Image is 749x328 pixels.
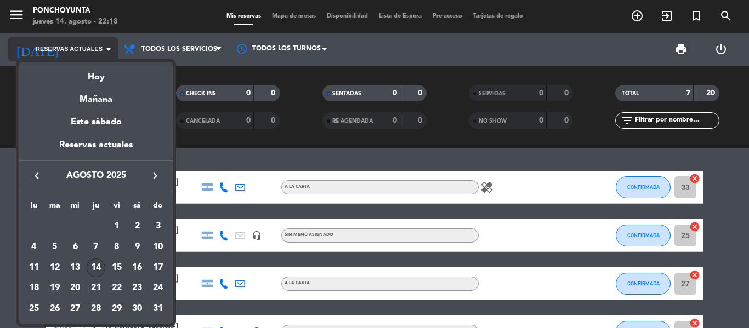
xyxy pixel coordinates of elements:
[86,298,106,319] td: 28 de agosto de 2025
[127,199,148,216] th: sábado
[47,169,145,183] span: agosto 2025
[19,107,173,137] div: Este sábado
[24,257,44,278] td: 11 de agosto de 2025
[147,278,168,299] td: 24 de agosto de 2025
[19,84,173,107] div: Mañana
[25,279,43,298] div: 18
[106,278,127,299] td: 22 de agosto de 2025
[24,199,44,216] th: lunes
[27,169,47,183] button: keyboard_arrow_left
[106,298,127,319] td: 29 de agosto de 2025
[147,298,168,319] td: 31 de agosto de 2025
[128,258,146,277] div: 16
[65,199,86,216] th: miércoles
[127,298,148,319] td: 30 de agosto de 2025
[66,279,84,298] div: 20
[24,298,44,319] td: 25 de agosto de 2025
[149,258,167,277] div: 17
[66,300,84,318] div: 27
[24,216,106,237] td: AGO.
[106,257,127,278] td: 15 de agosto de 2025
[30,169,43,182] i: keyboard_arrow_left
[65,298,86,319] td: 27 de agosto de 2025
[86,237,106,257] td: 7 de agosto de 2025
[145,169,165,183] button: keyboard_arrow_right
[86,199,106,216] th: jueves
[107,238,126,256] div: 8
[44,278,65,299] td: 19 de agosto de 2025
[107,258,126,277] div: 15
[86,257,106,278] td: 14 de agosto de 2025
[107,217,126,235] div: 1
[46,238,64,256] div: 5
[44,237,65,257] td: 5 de agosto de 2025
[87,279,105,298] div: 21
[128,279,146,298] div: 23
[66,238,84,256] div: 6
[147,199,168,216] th: domingo
[128,300,146,318] div: 30
[44,298,65,319] td: 26 de agosto de 2025
[87,258,105,277] div: 14
[127,237,148,257] td: 9 de agosto de 2025
[147,257,168,278] td: 17 de agosto de 2025
[46,258,64,277] div: 12
[149,300,167,318] div: 31
[107,279,126,298] div: 22
[19,138,173,160] div: Reservas actuales
[106,216,127,237] td: 1 de agosto de 2025
[24,237,44,257] td: 4 de agosto de 2025
[19,62,173,84] div: Hoy
[149,279,167,298] div: 24
[128,217,146,235] div: 2
[46,300,64,318] div: 26
[106,199,127,216] th: viernes
[147,216,168,237] td: 3 de agosto de 2025
[149,217,167,235] div: 3
[86,278,106,299] td: 21 de agosto de 2025
[46,279,64,298] div: 19
[127,257,148,278] td: 16 de agosto de 2025
[87,238,105,256] div: 7
[65,278,86,299] td: 20 de agosto de 2025
[24,278,44,299] td: 18 de agosto de 2025
[107,300,126,318] div: 29
[25,238,43,256] div: 4
[127,216,148,237] td: 2 de agosto de 2025
[147,237,168,257] td: 10 de agosto de 2025
[25,300,43,318] div: 25
[25,258,43,277] div: 11
[66,258,84,277] div: 13
[65,257,86,278] td: 13 de agosto de 2025
[87,300,105,318] div: 28
[127,278,148,299] td: 23 de agosto de 2025
[106,237,127,257] td: 8 de agosto de 2025
[65,237,86,257] td: 6 de agosto de 2025
[44,199,65,216] th: martes
[149,238,167,256] div: 10
[128,238,146,256] div: 9
[44,257,65,278] td: 12 de agosto de 2025
[149,169,162,182] i: keyboard_arrow_right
